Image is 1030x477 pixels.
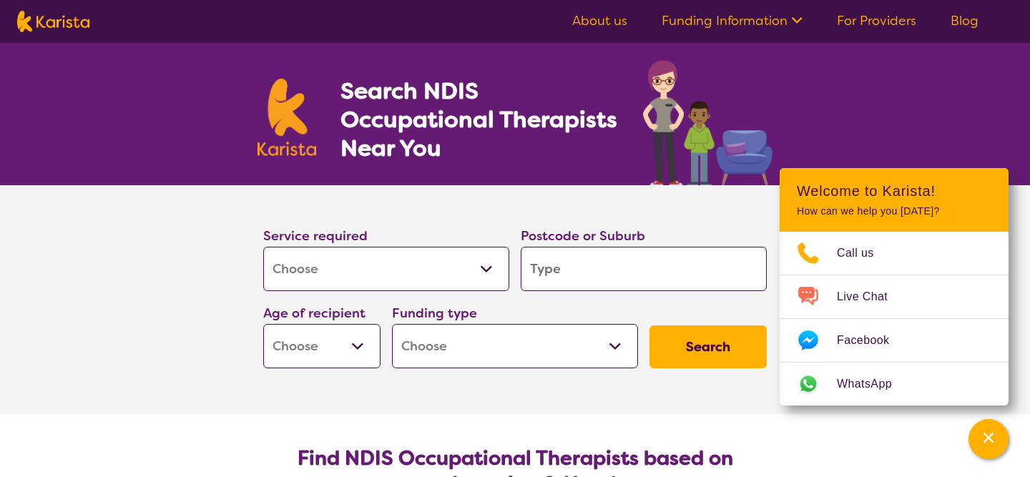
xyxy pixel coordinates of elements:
a: About us [572,12,627,29]
img: Karista logo [17,11,89,32]
span: Call us [837,242,891,264]
label: Age of recipient [263,305,366,322]
label: Service required [263,227,368,245]
label: Postcode or Suburb [521,227,645,245]
button: Search [649,325,767,368]
p: How can we help you [DATE]? [797,205,991,217]
img: occupational-therapy [643,60,772,185]
span: WhatsApp [837,373,909,395]
a: Funding Information [662,12,803,29]
button: Channel Menu [968,419,1009,459]
img: Karista logo [257,79,316,156]
div: Channel Menu [780,168,1009,405]
label: Funding type [392,305,477,322]
a: Web link opens in a new tab. [780,363,1009,405]
h1: Search NDIS Occupational Therapists Near You [340,77,619,162]
span: Live Chat [837,286,905,308]
span: Facebook [837,330,906,351]
h2: Welcome to Karista! [797,182,991,200]
a: Blog [951,12,978,29]
a: For Providers [837,12,916,29]
input: Type [521,247,767,291]
ul: Choose channel [780,232,1009,405]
